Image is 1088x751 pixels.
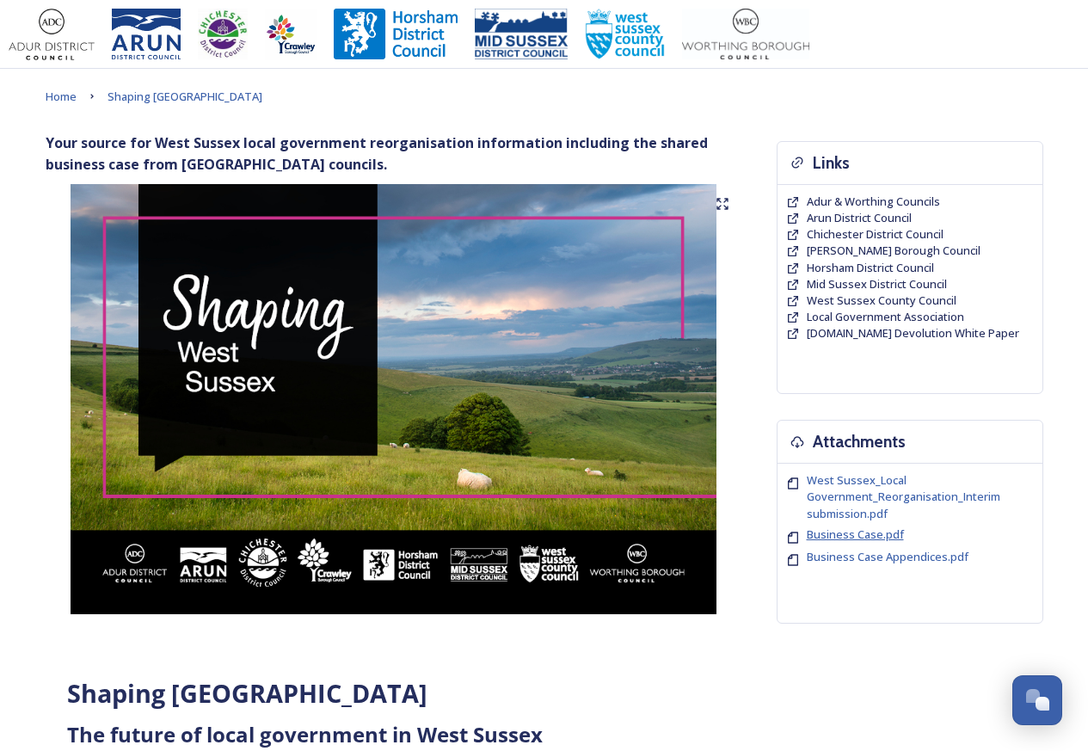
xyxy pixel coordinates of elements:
[46,86,77,107] a: Home
[807,194,940,210] a: Adur & Worthing Councils
[67,720,543,748] strong: The future of local government in West Sussex
[807,526,904,542] span: Business Case.pdf
[198,9,248,60] img: CDC%20Logo%20-%20you%20may%20have%20a%20better%20version.jpg
[67,676,427,710] strong: Shaping [GEOGRAPHIC_DATA]
[807,472,1000,520] span: West Sussex_Local Government_Reorganisation_Interim submission.pdf
[46,89,77,104] span: Home
[813,151,850,175] h3: Links
[9,9,95,60] img: Adur%20logo%20%281%29.jpeg
[813,429,906,454] h3: Attachments
[807,276,947,292] a: Mid Sussex District Council
[807,260,934,276] a: Horsham District Council
[265,9,317,60] img: Crawley%20BC%20logo.jpg
[807,292,956,309] a: West Sussex County Council
[112,9,181,60] img: Arun%20District%20Council%20logo%20blue%20CMYK.jpg
[807,243,980,258] span: [PERSON_NAME] Borough Council
[475,9,568,60] img: 150ppimsdc%20logo%20blue.png
[334,9,458,60] img: Horsham%20DC%20Logo.jpg
[807,260,934,275] span: Horsham District Council
[807,210,912,226] a: Arun District Council
[807,549,968,564] span: Business Case Appendices.pdf
[807,325,1019,342] a: [DOMAIN_NAME] Devolution White Paper
[807,210,912,225] span: Arun District Council
[108,89,262,104] span: Shaping [GEOGRAPHIC_DATA]
[682,9,809,60] img: Worthing_Adur%20%281%29.jpg
[585,9,666,60] img: WSCCPos-Spot-25mm.jpg
[46,133,708,174] strong: Your source for West Sussex local government reorganisation information including the shared busi...
[807,194,940,209] span: Adur & Worthing Councils
[807,226,944,242] span: Chichester District Council
[1012,675,1062,725] button: Open Chat
[807,309,964,325] a: Local Government Association
[807,292,956,308] span: West Sussex County Council
[807,309,964,324] span: Local Government Association
[807,226,944,243] a: Chichester District Council
[108,86,262,107] a: Shaping [GEOGRAPHIC_DATA]
[807,243,980,259] a: [PERSON_NAME] Borough Council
